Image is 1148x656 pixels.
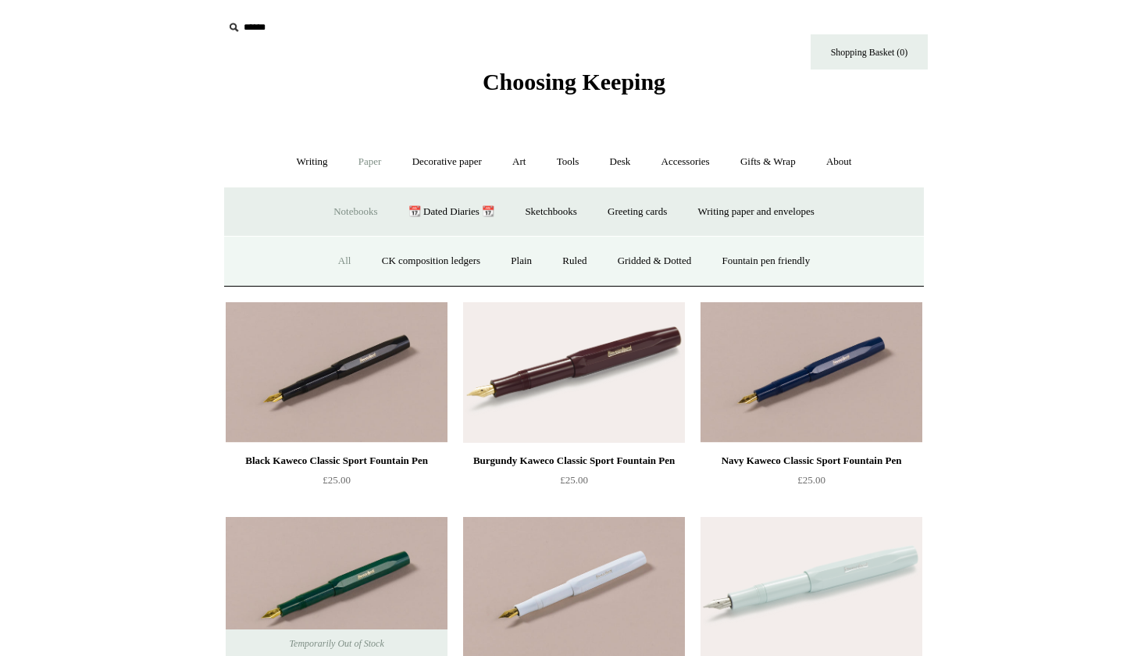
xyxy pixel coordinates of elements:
a: Notebooks [319,191,391,233]
img: Navy Kaweco Classic Sport Fountain Pen [701,302,922,443]
a: Desk [596,141,645,183]
img: Burgundy Kaweco Classic Sport Fountain Pen [463,302,685,443]
a: Plain [497,241,546,282]
a: Art [498,141,540,183]
a: Fountain pen friendly [708,241,825,282]
a: Writing [283,141,342,183]
a: Navy Kaweco Classic Sport Fountain Pen Navy Kaweco Classic Sport Fountain Pen [701,302,922,443]
span: £25.00 [797,474,825,486]
a: Paper [344,141,396,183]
a: Writing paper and envelopes [684,191,829,233]
a: CK composition ledgers [368,241,494,282]
span: £25.00 [560,474,588,486]
a: Black Kaweco Classic Sport Fountain Pen Black Kaweco Classic Sport Fountain Pen [226,302,447,443]
a: About [812,141,866,183]
a: Gifts & Wrap [726,141,810,183]
a: Navy Kaweco Classic Sport Fountain Pen £25.00 [701,451,922,515]
a: Ruled [548,241,601,282]
div: Black Kaweco Classic Sport Fountain Pen [230,451,444,470]
a: Greeting cards [594,191,681,233]
a: Gridded & Dotted [604,241,706,282]
a: All [324,241,365,282]
span: £25.00 [323,474,351,486]
a: Black Kaweco Classic Sport Fountain Pen £25.00 [226,451,447,515]
a: Burgundy Kaweco Classic Sport Fountain Pen Burgundy Kaweco Classic Sport Fountain Pen [463,302,685,443]
div: Navy Kaweco Classic Sport Fountain Pen [704,451,918,470]
a: Choosing Keeping [483,81,665,92]
div: Burgundy Kaweco Classic Sport Fountain Pen [467,451,681,470]
img: Black Kaweco Classic Sport Fountain Pen [226,302,447,443]
a: Accessories [647,141,724,183]
a: Burgundy Kaweco Classic Sport Fountain Pen £25.00 [463,451,685,515]
a: 📆 Dated Diaries 📆 [394,191,508,233]
span: Choosing Keeping [483,69,665,94]
a: Decorative paper [398,141,496,183]
a: Tools [543,141,594,183]
a: Shopping Basket (0) [811,34,928,70]
a: Sketchbooks [511,191,590,233]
